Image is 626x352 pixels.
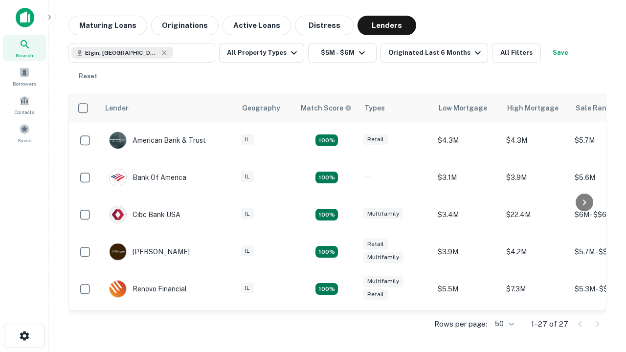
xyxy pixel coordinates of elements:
[109,169,186,186] div: Bank Of America
[439,102,487,114] div: Low Mortgage
[531,318,568,330] p: 1–27 of 27
[16,8,34,27] img: capitalize-icon.png
[241,283,254,294] div: IL
[433,196,501,233] td: $3.4M
[433,122,501,159] td: $4.3M
[501,196,570,233] td: $22.4M
[491,317,515,331] div: 50
[363,134,388,145] div: Retail
[358,16,416,35] button: Lenders
[110,206,126,223] img: picture
[295,16,354,35] button: Distress
[380,43,488,63] button: Originated Last 6 Months
[315,246,338,258] div: Matching Properties: 4, hasApolloMatch: undefined
[301,103,350,113] h6: Match Score
[110,169,126,186] img: picture
[501,122,570,159] td: $4.3M
[501,233,570,270] td: $4.2M
[109,243,190,261] div: [PERSON_NAME]
[3,120,46,146] a: Saved
[545,43,576,63] button: Save your search to get updates of matches that match your search criteria.
[301,103,352,113] div: Capitalize uses an advanced AI algorithm to match your search with the best lender. The match sco...
[241,134,254,145] div: IL
[3,63,46,89] a: Borrowers
[3,35,46,61] a: Search
[315,134,338,146] div: Matching Properties: 7, hasApolloMatch: undefined
[363,208,403,220] div: Multifamily
[577,242,626,289] iframe: Chat Widget
[507,102,559,114] div: High Mortgage
[16,51,33,59] span: Search
[105,102,129,114] div: Lender
[3,91,46,118] a: Contacts
[72,66,104,86] button: Reset
[388,47,484,59] div: Originated Last 6 Months
[501,94,570,122] th: High Mortgage
[109,132,206,149] div: American Bank & Trust
[110,132,126,149] img: picture
[223,16,291,35] button: Active Loans
[433,270,501,308] td: $5.5M
[308,43,377,63] button: $5M - $6M
[501,159,570,196] td: $3.9M
[109,280,187,298] div: Renovo Financial
[242,102,280,114] div: Geography
[363,289,388,300] div: Retail
[241,171,254,182] div: IL
[18,136,32,144] span: Saved
[363,239,388,250] div: Retail
[315,209,338,220] div: Matching Properties: 4, hasApolloMatch: undefined
[363,252,403,263] div: Multifamily
[110,281,126,297] img: picture
[492,43,541,63] button: All Filters
[295,94,358,122] th: Capitalize uses an advanced AI algorithm to match your search with the best lender. The match sco...
[241,208,254,220] div: IL
[241,245,254,257] div: IL
[15,108,34,116] span: Contacts
[99,94,236,122] th: Lender
[85,48,158,57] span: Elgin, [GEOGRAPHIC_DATA], [GEOGRAPHIC_DATA]
[363,276,403,287] div: Multifamily
[315,283,338,295] div: Matching Properties: 4, hasApolloMatch: undefined
[236,94,295,122] th: Geography
[501,270,570,308] td: $7.3M
[433,159,501,196] td: $3.1M
[151,16,219,35] button: Originations
[315,172,338,183] div: Matching Properties: 4, hasApolloMatch: undefined
[109,206,180,223] div: Cibc Bank USA
[364,102,385,114] div: Types
[433,233,501,270] td: $3.9M
[358,94,433,122] th: Types
[110,243,126,260] img: picture
[433,308,501,345] td: $2.2M
[219,43,304,63] button: All Property Types
[433,94,501,122] th: Low Mortgage
[501,308,570,345] td: $3.1M
[68,16,147,35] button: Maturing Loans
[13,80,36,88] span: Borrowers
[434,318,487,330] p: Rows per page:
